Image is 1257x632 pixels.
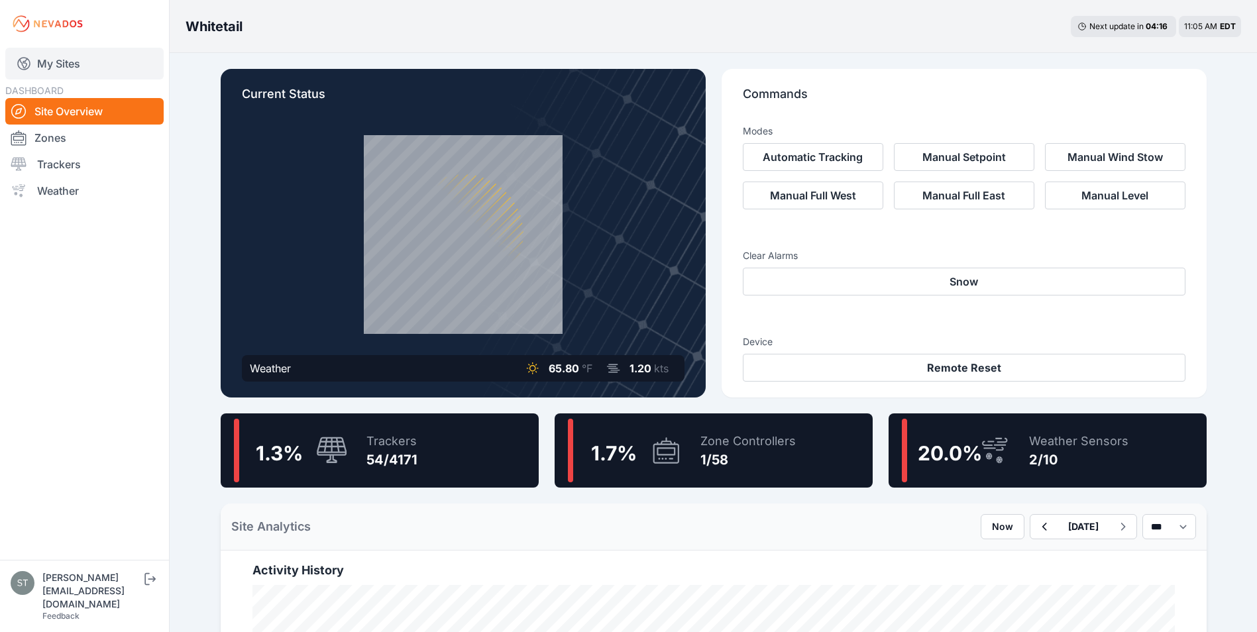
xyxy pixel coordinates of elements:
[743,125,773,138] h3: Modes
[743,249,1185,262] h3: Clear Alarms
[549,362,579,375] span: 65.80
[894,143,1034,171] button: Manual Setpoint
[366,450,417,469] div: 54/4171
[5,151,164,178] a: Trackers
[582,362,592,375] span: °F
[743,268,1185,295] button: Snow
[555,413,873,488] a: 1.7%Zone Controllers1/58
[743,182,883,209] button: Manual Full West
[743,354,1185,382] button: Remote Reset
[918,441,982,465] span: 20.0 %
[186,9,243,44] nav: Breadcrumb
[5,98,164,125] a: Site Overview
[42,571,142,611] div: [PERSON_NAME][EMAIL_ADDRESS][DOMAIN_NAME]
[366,432,417,450] div: Trackers
[252,561,1175,580] h2: Activity History
[700,432,796,450] div: Zone Controllers
[1089,21,1144,31] span: Next update in
[5,178,164,204] a: Weather
[1029,432,1128,450] div: Weather Sensors
[743,143,883,171] button: Automatic Tracking
[5,85,64,96] span: DASHBOARD
[42,611,80,621] a: Feedback
[743,335,1185,348] h3: Device
[889,413,1207,488] a: 20.0%Weather Sensors2/10
[11,571,34,595] img: steve@nevados.solar
[1146,21,1170,32] div: 04 : 16
[5,125,164,151] a: Zones
[221,413,539,488] a: 1.3%Trackers54/4171
[629,362,651,375] span: 1.20
[981,514,1024,539] button: Now
[591,441,637,465] span: 1.7 %
[1045,182,1185,209] button: Manual Level
[231,517,311,536] h2: Site Analytics
[242,85,684,114] p: Current Status
[1058,515,1109,539] button: [DATE]
[11,13,85,34] img: Nevados
[1220,21,1236,31] span: EDT
[5,48,164,79] a: My Sites
[654,362,669,375] span: kts
[1045,143,1185,171] button: Manual Wind Stow
[743,85,1185,114] p: Commands
[1029,450,1128,469] div: 2/10
[256,441,303,465] span: 1.3 %
[250,360,291,376] div: Weather
[186,17,243,36] h3: Whitetail
[700,450,796,469] div: 1/58
[894,182,1034,209] button: Manual Full East
[1184,21,1217,31] span: 11:05 AM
